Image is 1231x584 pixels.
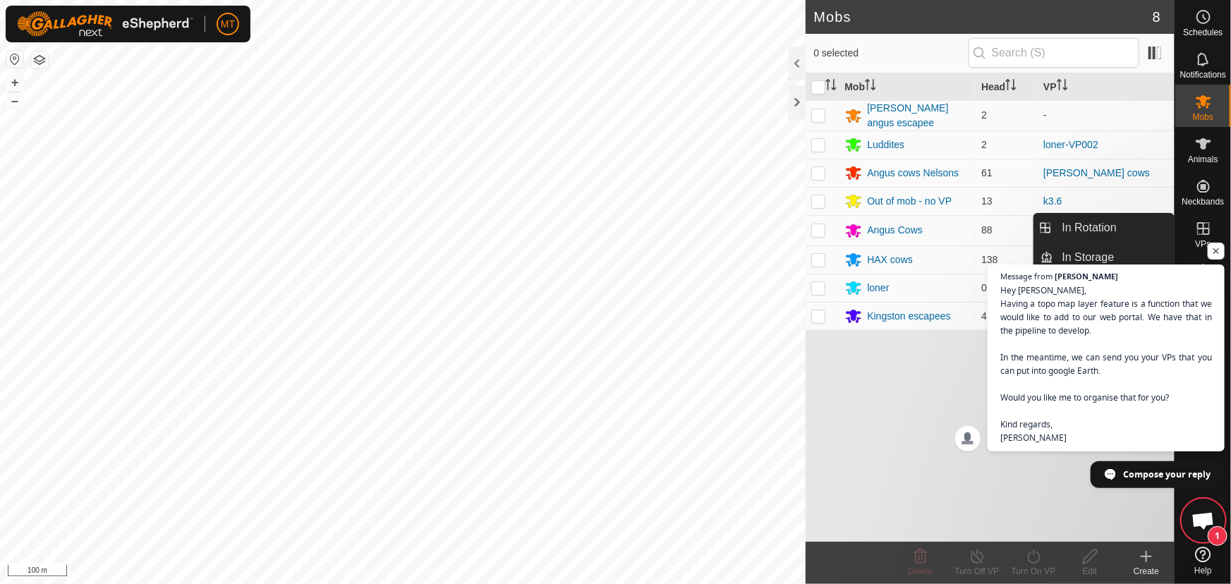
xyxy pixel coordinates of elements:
[1183,28,1223,37] span: Schedules
[17,11,193,37] img: Gallagher Logo
[1188,155,1218,164] span: Animals
[868,281,890,296] div: loner
[31,51,48,68] button: Map Layers
[1182,197,1224,206] span: Neckbands
[221,17,235,32] span: MT
[981,254,997,265] span: 138
[1195,240,1211,248] span: VPs
[1055,272,1118,280] span: [PERSON_NAME]
[1038,100,1175,130] td: -
[1193,113,1213,121] span: Mobs
[1005,565,1062,578] div: Turn On VP
[976,73,1038,101] th: Head
[1194,566,1212,575] span: Help
[416,566,458,578] a: Contact Us
[825,81,837,92] p-sorticon: Activate to sort
[981,109,987,121] span: 2
[868,194,952,209] div: Out of mob - no VP
[1000,284,1212,444] span: Hey [PERSON_NAME], Having a topo map layer feature is a function that we would like to add to our...
[6,92,23,109] button: –
[1043,139,1098,150] a: loner-VP002
[1062,219,1117,236] span: In Rotation
[868,309,951,324] div: Kingston escapees
[1043,195,1062,207] a: k3.6
[1062,249,1115,266] span: In Storage
[839,73,976,101] th: Mob
[814,46,969,61] span: 0 selected
[1175,541,1231,580] a: Help
[868,101,971,130] div: [PERSON_NAME] angus escapee
[347,566,400,578] a: Privacy Policy
[981,282,987,293] span: 0
[1054,214,1175,242] a: In Rotation
[814,8,1153,25] h2: Mobs
[1034,243,1174,272] li: In Storage
[868,138,905,152] div: Luddites
[868,253,914,267] div: HAX cows
[865,81,876,92] p-sorticon: Activate to sort
[981,195,993,207] span: 13
[949,565,1005,578] div: Turn Off VP
[1062,565,1118,578] div: Edit
[1182,499,1225,542] div: Open chat
[981,224,993,236] span: 88
[6,51,23,68] button: Reset Map
[981,139,987,150] span: 2
[981,167,993,178] span: 61
[1038,73,1175,101] th: VP
[1005,81,1017,92] p-sorticon: Activate to sort
[969,38,1139,68] input: Search (S)
[1034,214,1174,242] li: In Rotation
[868,166,959,181] div: Angus cows Nelsons
[1123,462,1211,487] span: Compose your reply
[868,223,923,238] div: Angus Cows
[1054,243,1175,272] a: In Storage
[1043,167,1150,178] a: [PERSON_NAME] cows
[1208,526,1227,546] span: 1
[6,74,23,91] button: +
[1057,81,1068,92] p-sorticon: Activate to sort
[1153,6,1160,28] span: 8
[981,310,987,322] span: 4
[1180,71,1226,79] span: Notifications
[1118,565,1175,578] div: Create
[1000,272,1053,280] span: Message from
[909,566,933,576] span: Delete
